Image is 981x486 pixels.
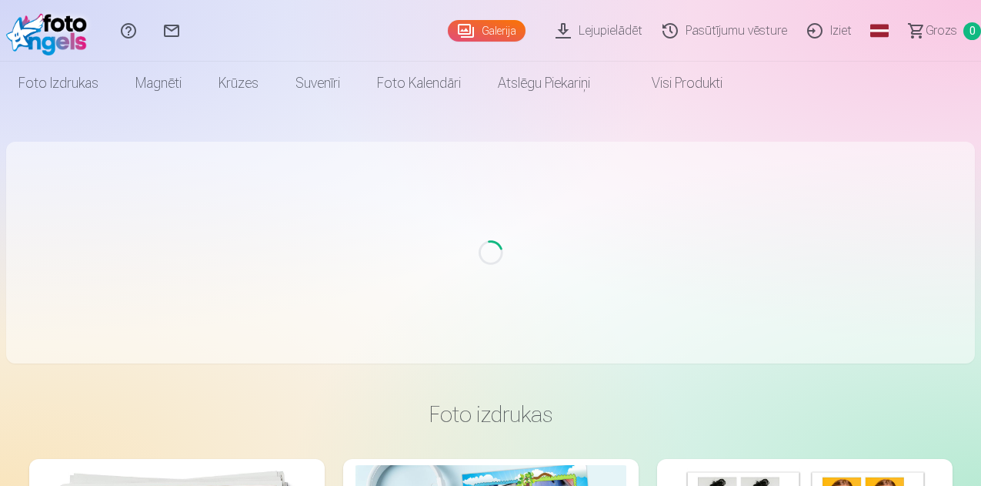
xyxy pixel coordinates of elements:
img: /fa1 [6,6,95,55]
a: Suvenīri [277,62,359,105]
a: Galerija [448,20,526,42]
a: Krūzes [200,62,277,105]
span: Grozs [926,22,957,40]
a: Foto kalendāri [359,62,479,105]
a: Atslēgu piekariņi [479,62,609,105]
h3: Foto izdrukas [42,401,940,428]
a: Visi produkti [609,62,741,105]
a: Magnēti [117,62,200,105]
span: 0 [963,22,981,40]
